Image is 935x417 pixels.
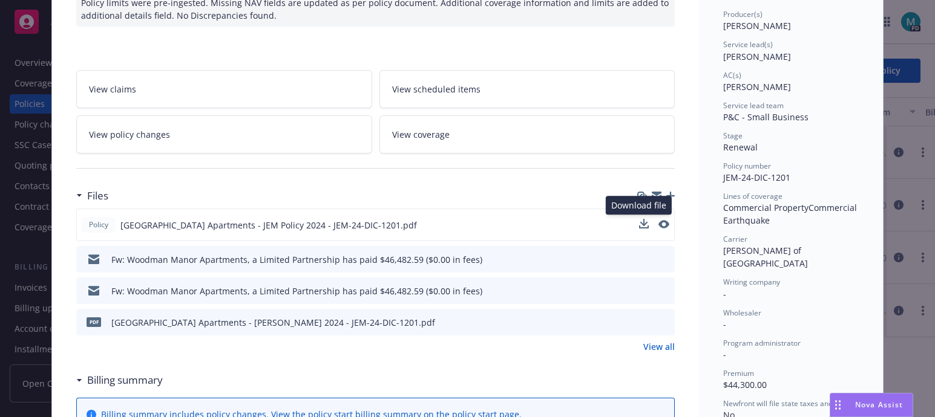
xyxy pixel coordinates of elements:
[723,51,791,62] span: [PERSON_NAME]
[392,128,450,141] span: View coverage
[76,372,163,388] div: Billing summary
[643,340,675,353] a: View all
[87,219,111,230] span: Policy
[120,219,417,231] span: [GEOGRAPHIC_DATA] Apartments - JEM Policy 2024 - JEM-24-DIC-1201.pdf
[639,219,649,231] button: download file
[723,9,763,19] span: Producer(s)
[111,285,482,297] div: Fw: Woodman Manor Apartments, a Limited Partnership has paid $46,482.59 ($0.00 in fees)
[87,317,101,326] span: pdf
[723,308,761,318] span: Wholesaler
[723,398,849,409] span: Newfront will file state taxes and fees
[723,141,758,153] span: Renewal
[723,288,726,300] span: -
[830,393,845,416] div: Drag to move
[723,172,790,183] span: JEM-24-DIC-1201
[658,219,669,231] button: preview file
[723,349,726,360] span: -
[723,100,784,111] span: Service lead team
[723,234,747,244] span: Carrier
[723,379,767,390] span: $44,300.00
[606,196,672,215] div: Download file
[723,318,726,330] span: -
[723,70,741,80] span: AC(s)
[830,393,913,417] button: Nova Assist
[659,316,670,329] button: preview file
[87,188,108,204] h3: Files
[111,316,435,329] div: [GEOGRAPHIC_DATA] Apartments - [PERSON_NAME] 2024 - JEM-24-DIC-1201.pdf
[723,277,780,287] span: Writing company
[723,39,773,50] span: Service lead(s)
[379,70,675,108] a: View scheduled items
[723,131,743,141] span: Stage
[87,372,163,388] h3: Billing summary
[659,253,670,266] button: preview file
[723,111,809,123] span: P&C - Small Business
[659,285,670,297] button: preview file
[640,253,649,266] button: download file
[723,338,801,348] span: Program administrator
[723,161,771,171] span: Policy number
[640,285,649,297] button: download file
[723,202,809,213] span: Commercial Property
[76,70,372,108] a: View claims
[723,245,808,269] span: [PERSON_NAME] of [GEOGRAPHIC_DATA]
[76,115,372,154] a: View policy changes
[723,368,754,378] span: Premium
[723,81,791,92] span: [PERSON_NAME]
[855,399,903,410] span: Nova Assist
[640,316,649,329] button: download file
[723,202,859,226] span: Commercial Earthquake
[723,20,791,31] span: [PERSON_NAME]
[89,83,136,95] span: View claims
[76,188,108,204] div: Files
[658,220,669,228] button: preview file
[639,219,649,228] button: download file
[89,128,170,141] span: View policy changes
[392,83,481,95] span: View scheduled items
[723,191,782,201] span: Lines of coverage
[379,115,675,154] a: View coverage
[111,253,482,266] div: Fw: Woodman Manor Apartments, a Limited Partnership has paid $46,482.59 ($0.00 in fees)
